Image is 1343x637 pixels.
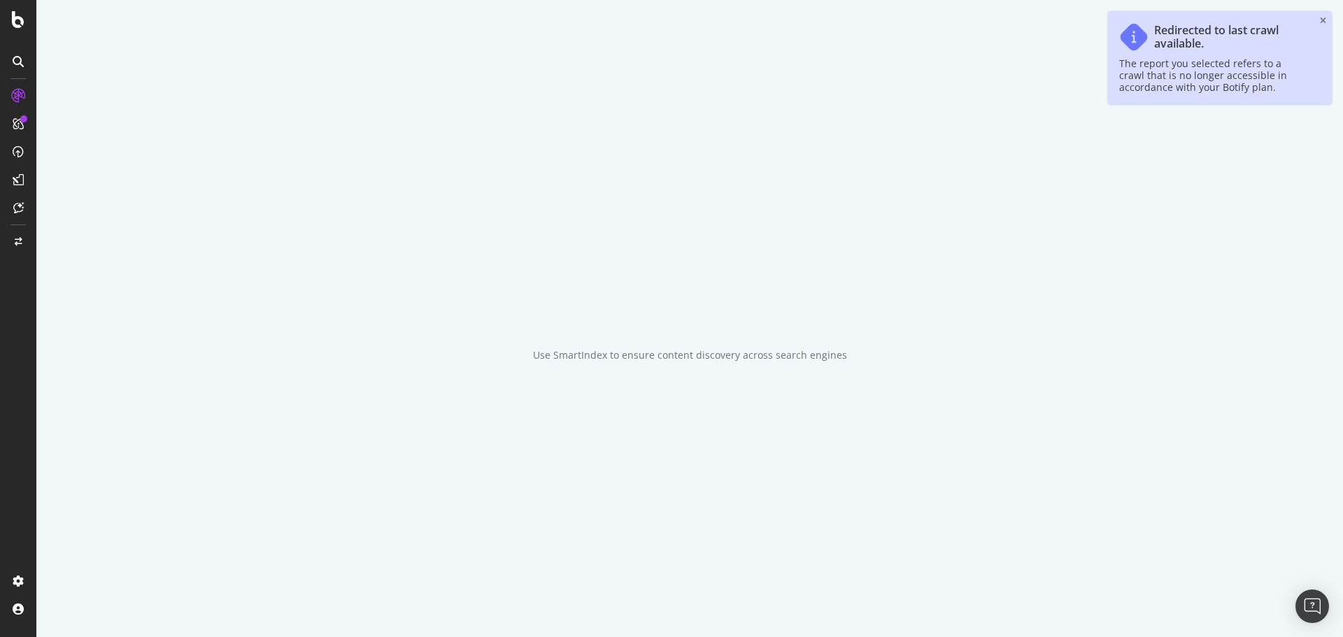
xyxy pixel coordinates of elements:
div: Redirected to last crawl available. [1154,24,1307,50]
div: animation [639,275,740,326]
div: Open Intercom Messenger [1295,589,1329,623]
div: The report you selected refers to a crawl that is no longer accessible in accordance with your Bo... [1119,57,1307,93]
div: Use SmartIndex to ensure content discovery across search engines [533,348,847,362]
div: close toast [1320,17,1326,25]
